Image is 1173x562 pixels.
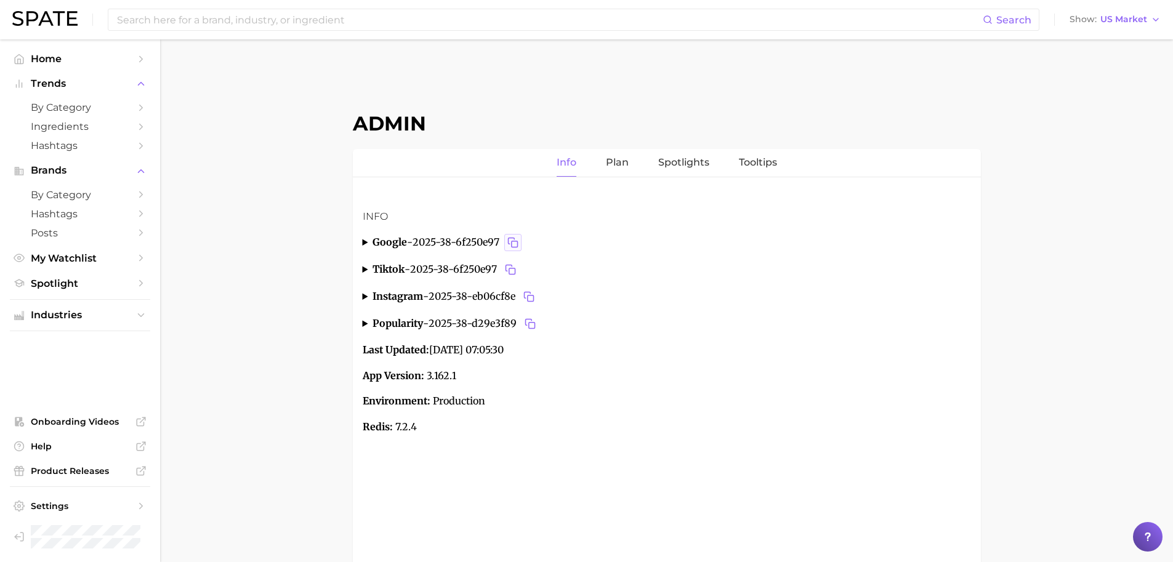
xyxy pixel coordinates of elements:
button: Copy 2025-38-6f250e97 to clipboard [504,234,522,251]
a: Spotlight [10,274,150,293]
span: - [407,236,413,248]
span: by Category [31,189,129,201]
span: 2025-38-eb06cf8e [429,288,538,305]
strong: popularity [373,317,423,329]
h3: Info [363,209,971,224]
a: Home [10,49,150,68]
span: 2025-38-d29e3f89 [429,315,539,332]
a: Help [10,437,150,456]
span: Search [996,14,1031,26]
span: - [423,290,429,302]
span: Brands [31,165,129,176]
strong: Last Updated: [363,343,429,356]
a: Hashtags [10,136,150,155]
a: Log out. Currently logged in as Brennan McVicar with e-mail brennan@spate.nyc. [10,521,150,552]
strong: Environment: [363,395,430,407]
span: Settings [31,500,129,512]
a: Tooltips [739,149,777,177]
a: Settings [10,497,150,515]
a: Posts [10,223,150,243]
summary: tiktok-2025-38-6f250e97Copy 2025-38-6f250e97 to clipboard [363,261,971,278]
input: Search here for a brand, industry, or ingredient [116,9,983,30]
button: Copy 2025-38-d29e3f89 to clipboard [522,315,539,332]
span: Product Releases [31,465,129,476]
span: My Watchlist [31,252,129,264]
a: by Category [10,185,150,204]
button: Trends [10,74,150,93]
span: Posts [31,227,129,239]
button: Copy 2025-38-eb06cf8e to clipboard [520,288,538,305]
a: Product Releases [10,462,150,480]
span: 2025-38-6f250e97 [410,261,519,278]
img: SPATE [12,11,78,26]
span: Onboarding Videos [31,416,129,427]
span: US Market [1100,16,1147,23]
strong: instagram [373,290,423,302]
strong: tiktok [373,263,405,275]
a: by Category [10,98,150,117]
span: Hashtags [31,140,129,151]
button: Copy 2025-38-6f250e97 to clipboard [502,261,519,278]
span: Trends [31,78,129,89]
button: Industries [10,306,150,324]
p: [DATE] 07:05:30 [363,342,971,358]
a: Info [557,149,576,177]
span: Home [31,53,129,65]
span: Hashtags [31,208,129,220]
span: - [423,317,429,329]
a: Spotlights [658,149,709,177]
span: by Category [31,102,129,113]
summary: instagram-2025-38-eb06cf8eCopy 2025-38-eb06cf8e to clipboard [363,288,971,305]
span: Spotlight [31,278,129,289]
a: My Watchlist [10,249,150,268]
strong: google [373,236,407,248]
strong: Redis: [363,420,393,433]
span: 2025-38-6f250e97 [413,234,522,251]
span: Show [1070,16,1097,23]
span: Ingredients [31,121,129,132]
a: Onboarding Videos [10,412,150,431]
summary: google-2025-38-6f250e97Copy 2025-38-6f250e97 to clipboard [363,234,971,251]
span: Help [31,441,129,452]
a: Plan [606,149,629,177]
h1: Admin [353,111,981,135]
p: Production [363,393,971,409]
button: Brands [10,161,150,180]
strong: App Version: [363,369,424,382]
summary: popularity-2025-38-d29e3f89Copy 2025-38-d29e3f89 to clipboard [363,315,971,332]
button: ShowUS Market [1066,12,1164,28]
span: Industries [31,310,129,321]
a: Ingredients [10,117,150,136]
span: - [405,263,410,275]
p: 7.2.4 [363,419,971,435]
p: 3.162.1 [363,368,971,384]
a: Hashtags [10,204,150,223]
